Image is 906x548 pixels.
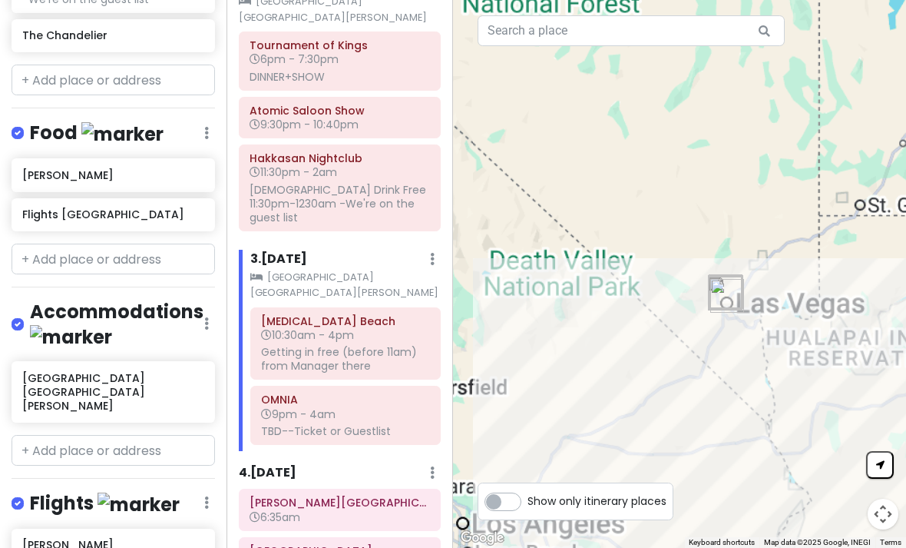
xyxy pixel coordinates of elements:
[702,269,748,315] div: OMNIA
[261,327,354,343] span: 10:30am - 4pm
[22,28,203,42] h6: The Chandelier
[261,393,430,407] h6: OMNIA
[30,121,164,146] h4: Food
[250,270,441,301] small: [GEOGRAPHIC_DATA] [GEOGRAPHIC_DATA][PERSON_NAME]
[689,537,755,548] button: Keyboard shortcuts
[703,268,749,314] div: TAO Beach
[250,510,300,525] span: 6:35am
[250,151,430,165] h6: Hakkasan Nightclub
[261,314,430,328] h6: TAO Beach
[12,65,215,95] input: + Add place or address
[261,424,430,438] div: TBD--Ticket or Guestlist
[30,300,204,349] h4: Accommodations
[250,51,339,67] span: 6pm - 7:30pm
[764,538,871,546] span: Map data ©2025 Google, INEGI
[250,117,359,132] span: 9:30pm - 10:40pm
[703,270,749,316] div: Rosa Mexicano
[702,270,748,316] div: The Chandelier
[12,244,215,274] input: + Add place or address
[22,168,203,182] h6: [PERSON_NAME]
[98,493,180,516] img: marker
[703,271,749,317] div: Hakkasan Nightclub
[12,435,215,466] input: + Add place or address
[704,273,750,319] div: Harry Reid International Airport
[250,164,337,180] span: 11:30pm - 2am
[868,499,898,530] button: Map camera controls
[250,104,430,118] h6: Atomic Saloon Show
[30,491,180,516] h4: Flights
[239,465,296,481] h6: 4 . [DATE]
[702,271,748,317] div: Tournament of Kings
[250,70,430,84] div: DINNER+SHOW
[478,15,785,46] input: Search a place
[880,538,901,546] a: Terms
[22,371,203,413] h6: [GEOGRAPHIC_DATA] [GEOGRAPHIC_DATA][PERSON_NAME]
[457,528,508,548] a: Open this area in Google Maps (opens a new window)
[250,183,430,225] div: [DEMOGRAPHIC_DATA] Drink Free 11:30pm-1230am -We're on the guest list
[22,208,203,221] h6: Flights [GEOGRAPHIC_DATA]
[250,251,307,267] h6: 3 . [DATE]
[250,496,430,510] h6: Harry Reid International Airport
[30,325,112,349] img: marker
[81,122,164,146] img: marker
[250,38,430,52] h6: Tournament of Kings
[457,528,508,548] img: Google
[527,493,666,510] span: Show only itinerary places
[261,407,336,422] span: 9pm - 4am
[261,345,430,373] div: Getting in free (before 11am) from Manager there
